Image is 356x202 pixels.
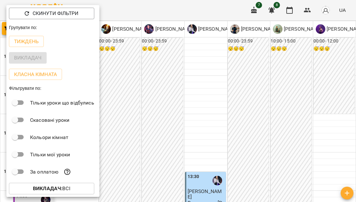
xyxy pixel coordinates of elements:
[9,8,94,19] button: Скинути фільтри
[6,82,99,94] div: Фільтрувати по:
[30,168,58,176] p: За оплатою
[33,185,70,192] p: Всі
[9,69,62,80] button: Класна кімната
[33,185,62,191] b: Викладач :
[30,116,69,124] p: Скасовані уроки
[30,134,68,141] p: Кольори кімнат
[14,38,39,45] p: Тиждень
[33,10,78,17] p: Скинути фільтри
[14,71,57,78] p: Класна кімната
[6,22,99,33] div: Групувати по:
[30,99,94,107] p: Тільки уроки що відбулись
[9,183,94,194] button: Викладач:Всі
[30,151,70,159] p: Тільки мої уроки
[9,36,44,47] button: Тиждень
